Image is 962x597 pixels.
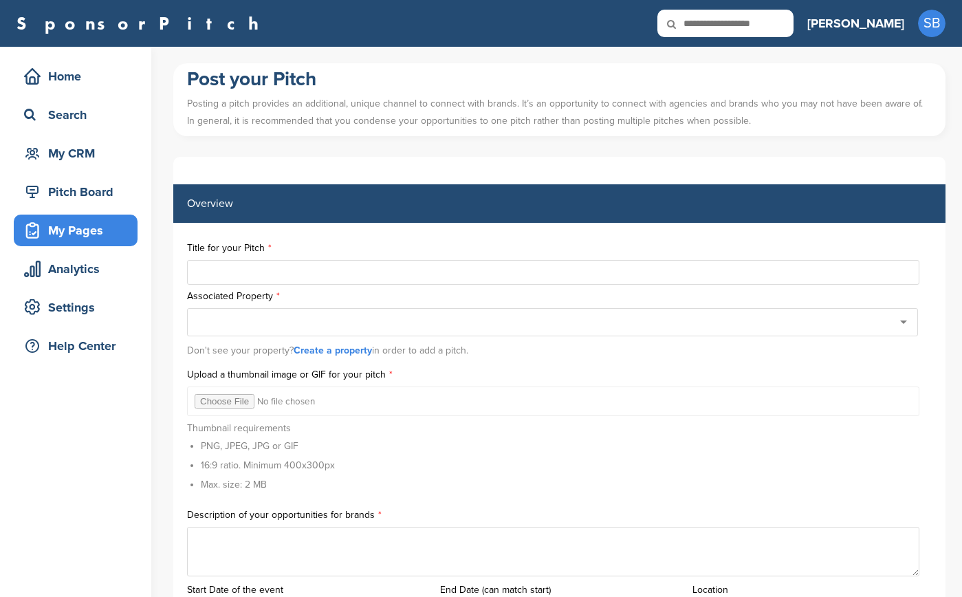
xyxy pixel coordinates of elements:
[187,243,932,253] label: Title for your Pitch
[14,61,138,92] a: Home
[21,334,138,358] div: Help Center
[14,176,138,208] a: Pitch Board
[201,477,335,492] li: Max. size: 2 MB
[14,138,138,169] a: My CRM
[21,218,138,243] div: My Pages
[201,439,335,453] li: PNG, JPEG, JPG or GIF
[440,585,679,595] label: End Date (can match start)
[14,99,138,131] a: Search
[187,67,932,91] h1: Post your Pitch
[187,91,932,133] p: Posting a pitch provides an additional, unique channel to connect with brands. It’s an opportunit...
[187,292,932,301] label: Associated Property
[187,510,932,520] label: Description of your opportunities for brands
[187,338,932,363] div: Don't see your property? in order to add a pitch.
[187,585,426,595] label: Start Date of the event
[21,295,138,320] div: Settings
[187,370,932,380] label: Upload a thumbnail image or GIF for your pitch
[17,14,267,32] a: SponsorPitch
[14,330,138,362] a: Help Center
[21,141,138,166] div: My CRM
[21,102,138,127] div: Search
[187,198,233,209] label: Overview
[21,180,138,204] div: Pitch Board
[807,8,904,39] a: [PERSON_NAME]
[294,345,372,356] a: Create a property
[14,292,138,323] a: Settings
[14,215,138,246] a: My Pages
[807,14,904,33] h3: [PERSON_NAME]
[21,64,138,89] div: Home
[692,585,932,595] label: Location
[21,257,138,281] div: Analytics
[187,423,335,497] div: Thumbnail requirements
[14,253,138,285] a: Analytics
[201,458,335,473] li: 16:9 ratio. Minimum 400x300px
[918,10,945,37] span: SB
